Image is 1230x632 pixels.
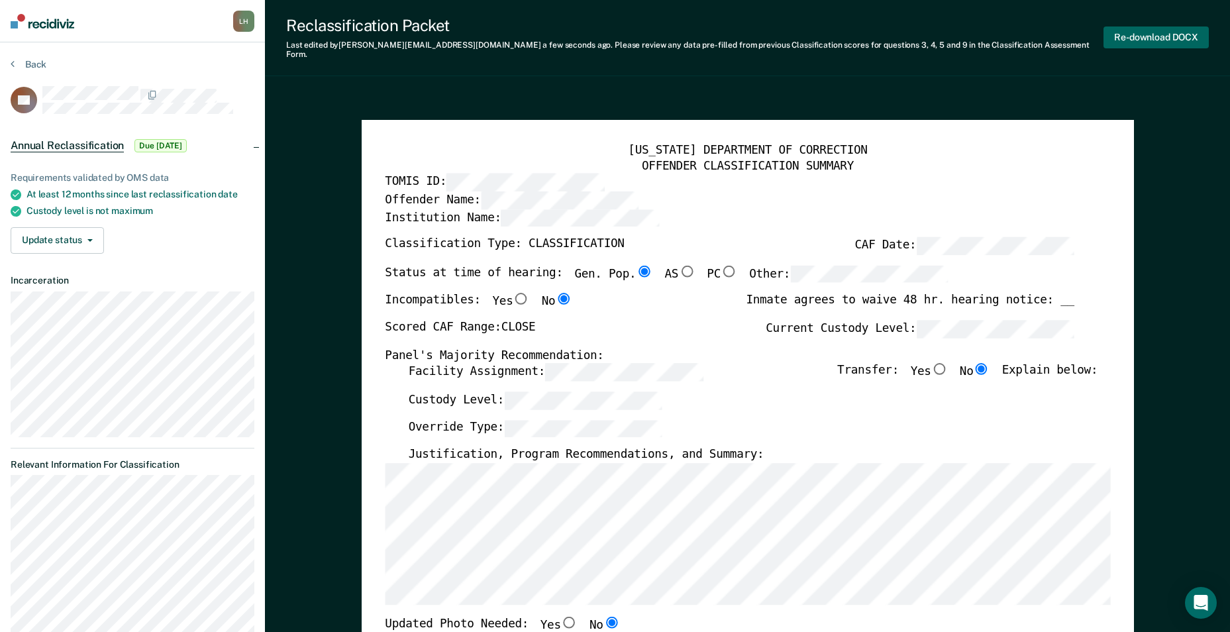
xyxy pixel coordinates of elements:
[931,363,948,375] input: Yes
[385,265,948,293] div: Status at time of hearing:
[134,139,187,152] span: Due [DATE]
[790,265,948,283] input: Other:
[504,392,662,409] input: Custody Level:
[408,363,703,381] label: Facility Assignment:
[481,191,639,209] input: Offender Name:
[286,40,1103,60] div: Last edited by [PERSON_NAME][EMAIL_ADDRESS][DOMAIN_NAME] . Please review any data pre-filled from...
[385,143,1110,158] div: [US_STATE] DEPARTMENT OF CORRECTION
[233,11,254,32] div: L H
[603,616,620,628] input: No
[446,174,604,191] input: TOMIS ID:
[233,11,254,32] button: LH
[11,58,46,70] button: Back
[746,293,1074,320] div: Inmate agrees to waive 48 hr. hearing notice: __
[837,363,1098,391] div: Transfer: Explain below:
[385,320,535,338] label: Scored CAF Range: CLOSE
[11,139,124,152] span: Annual Reclassification
[11,172,254,184] div: Requirements validated by OMS data
[916,237,1074,255] input: CAF Date:
[26,189,254,200] div: At least 12 months since last reclassification
[111,205,153,216] span: maximum
[492,293,529,309] label: Yes
[960,363,990,381] label: No
[501,209,659,227] input: Institution Name:
[11,227,104,254] button: Update status
[1185,587,1217,619] div: Open Intercom Messenger
[766,320,1074,338] label: Current Custody Level:
[408,419,662,437] label: Override Type:
[916,320,1074,338] input: Current Custody Level:
[26,205,254,217] div: Custody level is not
[636,265,653,277] input: Gen. Pop.
[408,392,662,409] label: Custody Level:
[286,16,1103,35] div: Reclassification Packet
[408,447,764,462] label: Justification, Program Recommendations, and Summary:
[385,191,639,209] label: Offender Name:
[854,237,1074,255] label: CAF Date:
[910,363,947,381] label: Yes
[542,40,611,50] span: a few seconds ago
[707,265,737,283] label: PC
[385,174,604,191] label: TOMIS ID:
[385,237,624,255] label: Classification Type: CLASSIFICATION
[973,363,990,375] input: No
[545,363,703,381] input: Facility Assignment:
[385,158,1110,174] div: OFFENDER CLASSIFICATION SUMMARY
[749,265,948,283] label: Other:
[678,265,695,277] input: AS
[504,419,662,437] input: Override Type:
[513,293,530,305] input: Yes
[560,616,578,628] input: Yes
[11,275,254,286] dt: Incarceration
[664,265,695,283] label: AS
[541,293,572,309] label: No
[574,265,652,283] label: Gen. Pop.
[385,293,572,320] div: Incompatibles:
[555,293,572,305] input: No
[385,348,1074,363] div: Panel's Majority Recommendation:
[385,209,659,227] label: Institution Name:
[721,265,738,277] input: PC
[218,189,237,199] span: date
[11,459,254,470] dt: Relevant Information For Classification
[1103,26,1209,48] button: Re-download DOCX
[11,14,74,28] img: Recidiviz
